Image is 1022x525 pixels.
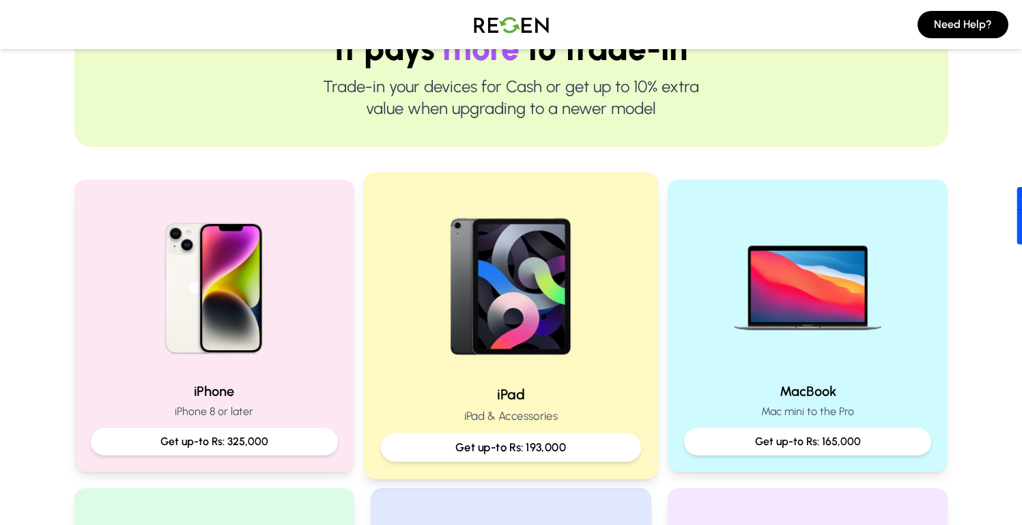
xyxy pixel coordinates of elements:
[918,11,1008,38] button: Need Help?
[720,196,895,371] img: MacBook
[393,439,629,456] p: Get up-to Rs: 193,000
[695,434,921,450] p: Get up-to Rs: 165,000
[118,32,905,65] h1: It pays to trade-in
[684,403,932,420] p: Mac mini to the Pro
[464,5,559,44] img: Logo
[684,382,932,401] h2: MacBook
[91,382,339,401] h2: iPhone
[102,434,328,450] p: Get up-to Rs: 325,000
[381,408,641,425] p: iPad & Accessories
[91,403,339,420] p: iPhone 8 or later
[118,76,905,119] p: Trade-in your devices for Cash or get up to 10% extra value when upgrading to a newer model
[127,196,302,371] img: iPhone
[419,190,603,373] img: iPad
[381,384,641,404] h2: iPad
